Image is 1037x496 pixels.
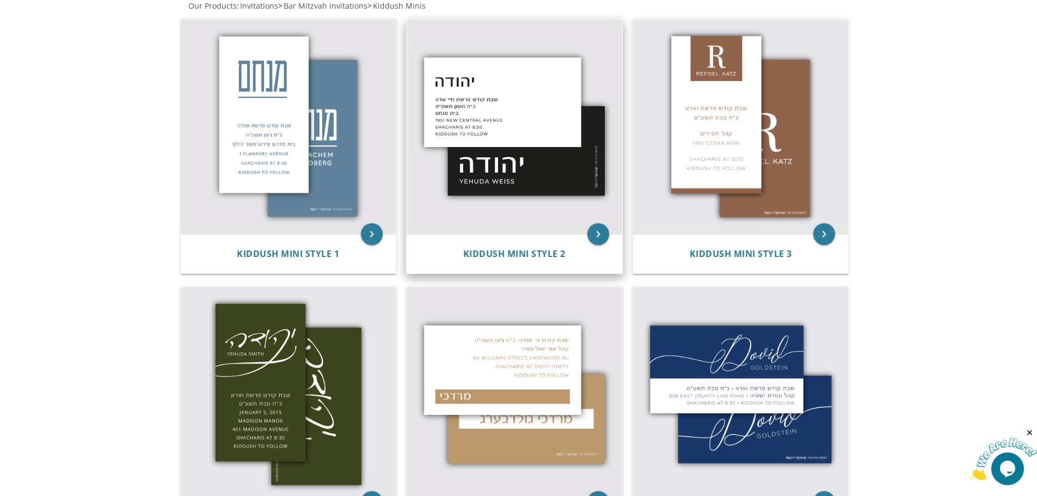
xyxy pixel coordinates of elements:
[969,428,1037,480] iframe: chat widget
[367,1,426,11] span: >
[690,249,792,259] a: Kiddush Mini Style 3
[179,1,519,11] div: :
[587,223,609,245] a: keyboard_arrow_right
[813,223,835,245] a: keyboard_arrow_right
[181,19,396,235] img: Kiddush Mini Style 1
[239,1,278,11] a: Invitations
[240,1,278,11] span: Invitations
[278,1,367,11] span: >
[463,248,566,260] span: Kiddush Mini Style 2
[407,19,622,235] img: Kiddush Mini Style 2
[283,1,367,11] a: Bar Mitzvah Invitations
[373,1,426,11] span: Kiddush Minis
[284,1,367,11] span: Bar Mitzvah Invitations
[361,223,383,245] a: keyboard_arrow_right
[463,249,566,259] a: Kiddush Mini Style 2
[690,248,792,260] span: Kiddush Mini Style 3
[633,19,849,235] img: Kiddush Mini Style 3
[237,249,339,259] a: Kiddush Mini Style 1
[237,248,339,260] span: Kiddush Mini Style 1
[372,1,426,11] a: Kiddush Minis
[187,1,237,11] a: Our Products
